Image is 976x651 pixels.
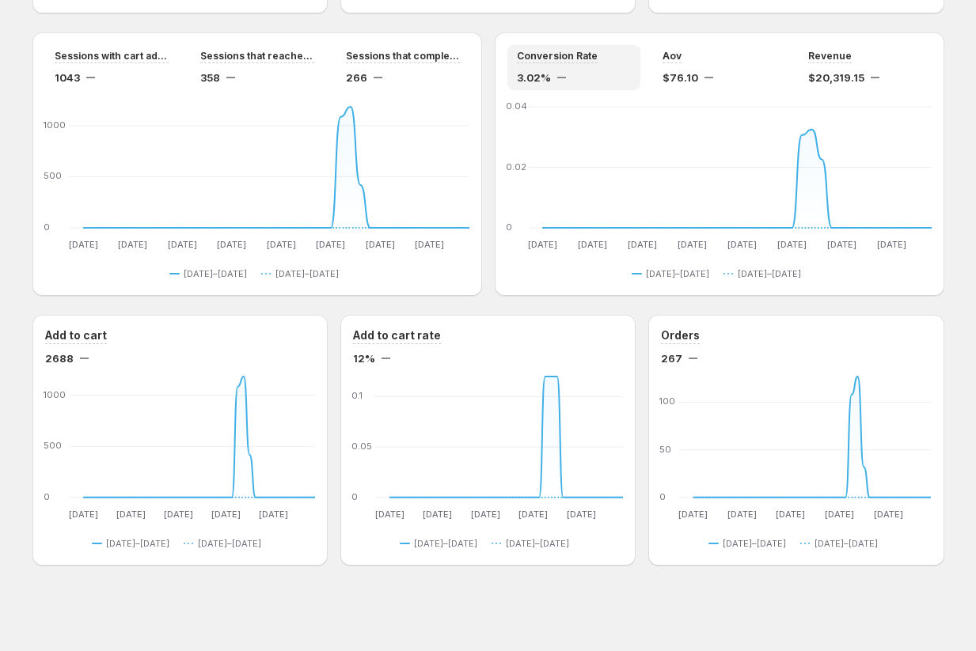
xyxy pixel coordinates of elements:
text: [DATE] [68,509,97,520]
text: [DATE] [874,509,903,520]
span: [DATE]–[DATE] [815,537,878,550]
text: 100 [659,396,675,407]
text: [DATE] [727,509,757,520]
span: Aov [663,50,682,62]
span: Sessions that completed checkout [346,50,460,62]
span: 358 [200,70,220,85]
text: [DATE] [423,509,452,520]
h3: Add to cart [45,327,107,343]
span: $20,319.15 [808,70,864,85]
button: [DATE]–[DATE] [723,264,807,283]
text: [DATE] [777,509,806,520]
span: 2688 [45,350,74,366]
span: [DATE]–[DATE] [198,537,261,550]
span: Sessions with cart additions [55,50,169,62]
span: [DATE]–[DATE] [506,537,569,550]
text: [DATE] [415,239,444,250]
button: [DATE]–[DATE] [708,534,792,553]
h3: Add to cart rate [353,327,441,343]
span: 1043 [55,70,80,85]
text: 0.02 [506,161,526,172]
button: [DATE]–[DATE] [92,534,176,553]
text: [DATE] [527,239,556,250]
text: [DATE] [118,239,147,250]
button: [DATE]–[DATE] [400,534,484,553]
text: [DATE] [677,239,706,250]
span: Sessions that reached checkout [200,50,314,62]
span: 3.02% [517,70,551,85]
text: [DATE] [825,509,854,520]
button: [DATE]–[DATE] [800,534,884,553]
text: 0.1 [351,391,363,402]
text: 0 [659,491,666,502]
text: 0 [506,221,512,233]
text: [DATE] [567,509,596,520]
text: [DATE] [827,239,856,250]
text: [DATE] [68,239,97,250]
text: 0 [44,491,50,502]
span: [DATE]–[DATE] [738,267,801,280]
text: [DATE] [777,239,806,250]
button: [DATE]–[DATE] [492,534,575,553]
text: [DATE] [374,509,404,520]
span: 12% [353,350,375,366]
text: [DATE] [167,239,196,250]
span: Conversion Rate [517,50,598,62]
span: Revenue [808,50,852,62]
text: 0 [44,221,50,233]
text: 0.05 [351,441,372,452]
span: [DATE]–[DATE] [723,537,786,550]
text: 1000 [44,119,66,131]
span: [DATE]–[DATE] [275,267,339,280]
text: [DATE] [627,239,656,250]
text: 1000 [44,389,66,400]
text: [DATE] [316,239,345,250]
text: 50 [659,444,671,455]
span: [DATE]–[DATE] [646,267,709,280]
button: [DATE]–[DATE] [632,264,716,283]
text: [DATE] [116,509,145,520]
text: [DATE] [877,239,906,250]
text: [DATE] [471,509,500,520]
text: [DATE] [678,509,708,520]
text: [DATE] [211,509,241,520]
text: 0.04 [506,100,527,112]
span: $76.10 [663,70,698,85]
span: [DATE]–[DATE] [414,537,477,550]
text: 500 [44,440,62,451]
text: [DATE] [217,239,246,250]
text: [DATE] [163,509,192,520]
text: [DATE] [727,239,756,250]
span: [DATE]–[DATE] [184,267,247,280]
span: [DATE]–[DATE] [106,537,169,550]
button: [DATE]–[DATE] [169,264,253,283]
text: [DATE] [518,509,548,520]
text: 0 [351,491,358,502]
h3: Orders [661,327,700,343]
text: [DATE] [259,509,288,520]
button: [DATE]–[DATE] [184,534,268,553]
button: [DATE]–[DATE] [261,264,345,283]
span: 267 [661,350,682,366]
text: 500 [44,170,62,181]
text: [DATE] [365,239,394,250]
text: [DATE] [577,239,606,250]
span: 266 [346,70,367,85]
text: [DATE] [266,239,295,250]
